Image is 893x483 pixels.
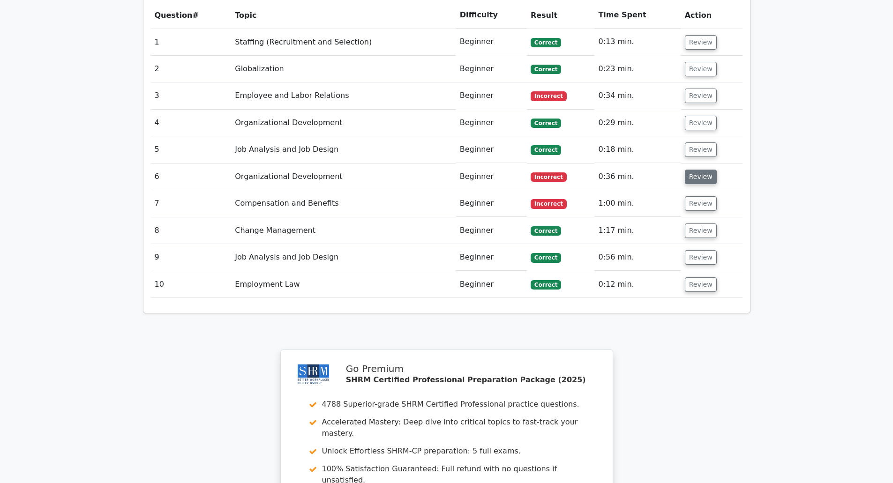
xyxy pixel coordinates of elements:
[456,29,527,55] td: Beginner
[231,56,456,82] td: Globalization
[151,271,232,298] td: 10
[685,277,717,292] button: Review
[685,250,717,265] button: Review
[594,56,681,82] td: 0:23 min.
[594,29,681,55] td: 0:13 min.
[456,217,527,244] td: Beginner
[594,217,681,244] td: 1:17 min.
[685,170,717,184] button: Review
[231,2,456,29] th: Topic
[531,91,567,101] span: Incorrect
[531,226,561,236] span: Correct
[151,217,232,244] td: 8
[151,136,232,163] td: 5
[594,163,681,190] td: 0:36 min.
[456,56,527,82] td: Beginner
[456,82,527,109] td: Beginner
[685,223,717,238] button: Review
[531,38,561,47] span: Correct
[531,145,561,155] span: Correct
[151,56,232,82] td: 2
[681,2,743,29] th: Action
[531,253,561,262] span: Correct
[594,2,681,29] th: Time Spent
[456,271,527,298] td: Beginner
[231,136,456,163] td: Job Analysis and Job Design
[594,136,681,163] td: 0:18 min.
[231,244,456,271] td: Job Analysis and Job Design
[151,82,232,109] td: 3
[594,271,681,298] td: 0:12 min.
[151,244,232,271] td: 9
[531,65,561,74] span: Correct
[456,244,527,271] td: Beginner
[456,190,527,217] td: Beginner
[594,82,681,109] td: 0:34 min.
[151,2,232,29] th: #
[685,142,717,157] button: Review
[531,119,561,128] span: Correct
[151,163,232,190] td: 6
[151,190,232,217] td: 7
[231,190,456,217] td: Compensation and Benefits
[531,199,567,208] span: Incorrect
[527,2,595,29] th: Result
[456,136,527,163] td: Beginner
[685,35,717,50] button: Review
[594,244,681,271] td: 0:56 min.
[685,116,717,130] button: Review
[155,11,193,20] span: Question
[231,217,456,244] td: Change Management
[151,29,232,55] td: 1
[594,110,681,136] td: 0:29 min.
[685,196,717,211] button: Review
[231,271,456,298] td: Employment Law
[231,163,456,190] td: Organizational Development
[456,163,527,190] td: Beginner
[456,110,527,136] td: Beginner
[531,172,567,182] span: Incorrect
[231,82,456,109] td: Employee and Labor Relations
[231,29,456,55] td: Staffing (Recruitment and Selection)
[685,62,717,76] button: Review
[531,280,561,290] span: Correct
[685,89,717,103] button: Review
[151,110,232,136] td: 4
[456,2,527,29] th: Difficulty
[594,190,681,217] td: 1:00 min.
[231,110,456,136] td: Organizational Development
